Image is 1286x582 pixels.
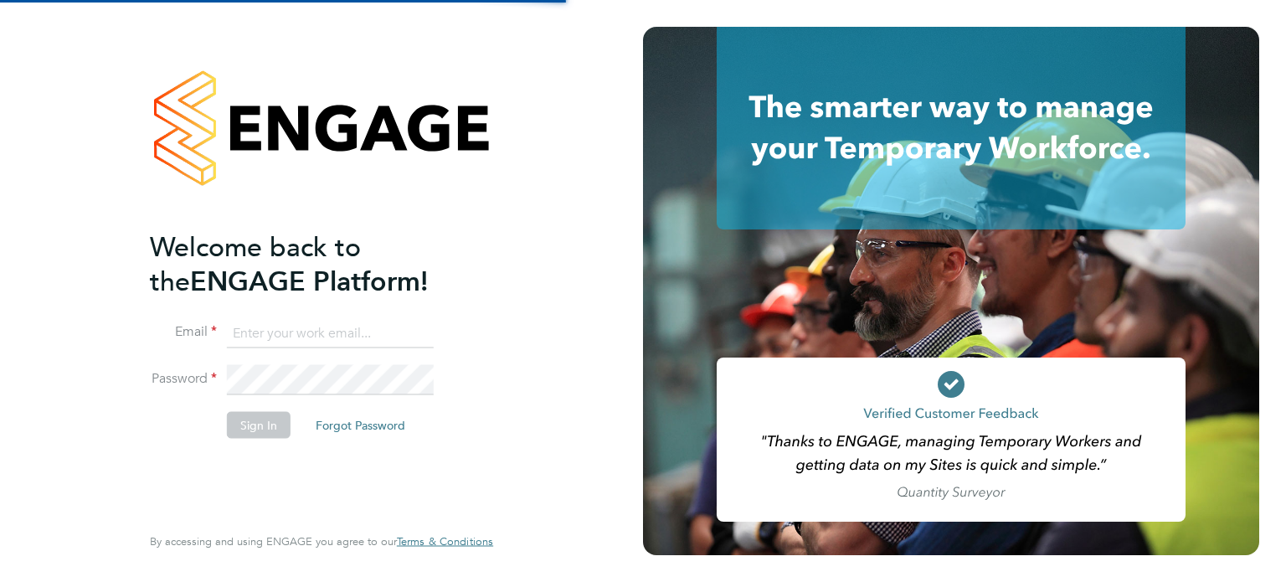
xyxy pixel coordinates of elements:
[150,230,361,297] span: Welcome back to the
[150,370,217,388] label: Password
[397,534,493,549] span: Terms & Conditions
[150,229,476,298] h2: ENGAGE Platform!
[397,535,493,549] a: Terms & Conditions
[150,534,493,549] span: By accessing and using ENGAGE you agree to our
[150,323,217,341] label: Email
[227,318,434,348] input: Enter your work email...
[227,412,291,439] button: Sign In
[302,412,419,439] button: Forgot Password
